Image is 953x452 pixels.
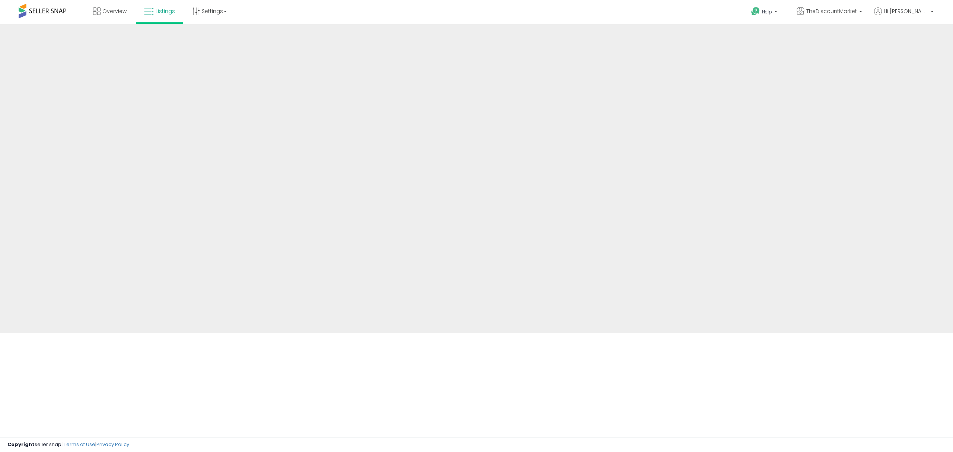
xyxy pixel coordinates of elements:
span: Hi [PERSON_NAME] [884,7,928,15]
span: TheDIscountMarket [806,7,857,15]
a: Hi [PERSON_NAME] [874,7,934,24]
i: Get Help [751,7,760,16]
span: Listings [156,7,175,15]
a: Help [745,1,785,24]
span: Help [762,9,772,15]
span: Overview [102,7,127,15]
